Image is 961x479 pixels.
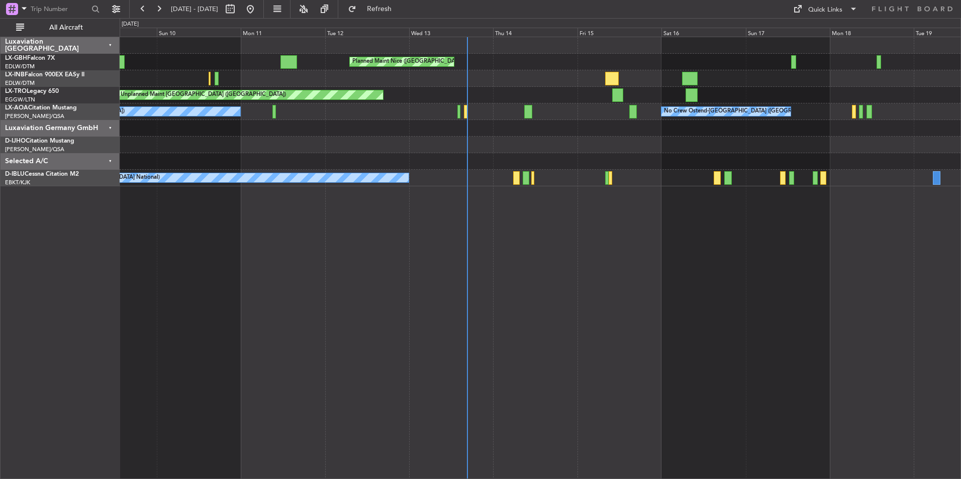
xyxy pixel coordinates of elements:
div: Unplanned Maint [GEOGRAPHIC_DATA] ([GEOGRAPHIC_DATA]) [121,87,286,102]
a: EGGW/LTN [5,96,35,103]
span: LX-AOA [5,105,28,111]
a: LX-AOACitation Mustang [5,105,77,111]
button: All Aircraft [11,20,109,36]
a: EDLW/DTM [5,79,35,87]
div: Mon 11 [241,28,325,37]
a: LX-INBFalcon 900EX EASy II [5,72,84,78]
div: Quick Links [808,5,842,15]
a: D-IJHOCitation Mustang [5,138,74,144]
a: LX-GBHFalcon 7X [5,55,55,61]
a: LX-TROLegacy 650 [5,88,59,94]
a: [PERSON_NAME]/QSA [5,146,64,153]
div: Planned Maint Nice ([GEOGRAPHIC_DATA]) [352,54,464,69]
input: Trip Number [31,2,88,17]
a: D-IBLUCessna Citation M2 [5,171,79,177]
div: [DATE] [122,20,139,29]
div: Mon 18 [830,28,914,37]
a: [PERSON_NAME]/QSA [5,112,64,120]
span: LX-TRO [5,88,27,94]
span: D-IJHO [5,138,26,144]
div: Tue 12 [325,28,409,37]
button: Quick Links [788,1,862,17]
div: Sun 17 [746,28,830,37]
span: All Aircraft [26,24,106,31]
div: Sat 16 [661,28,745,37]
span: [DATE] - [DATE] [171,5,218,14]
div: No Crew Ostend-[GEOGRAPHIC_DATA] ([GEOGRAPHIC_DATA]) [664,104,829,119]
div: Thu 14 [493,28,577,37]
span: Refresh [358,6,401,13]
div: Sun 10 [157,28,241,37]
span: LX-INB [5,72,25,78]
a: EBKT/KJK [5,179,30,186]
div: Fri 15 [578,28,661,37]
button: Refresh [343,1,404,17]
span: LX-GBH [5,55,27,61]
span: D-IBLU [5,171,25,177]
div: Wed 13 [409,28,493,37]
a: EDLW/DTM [5,63,35,70]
